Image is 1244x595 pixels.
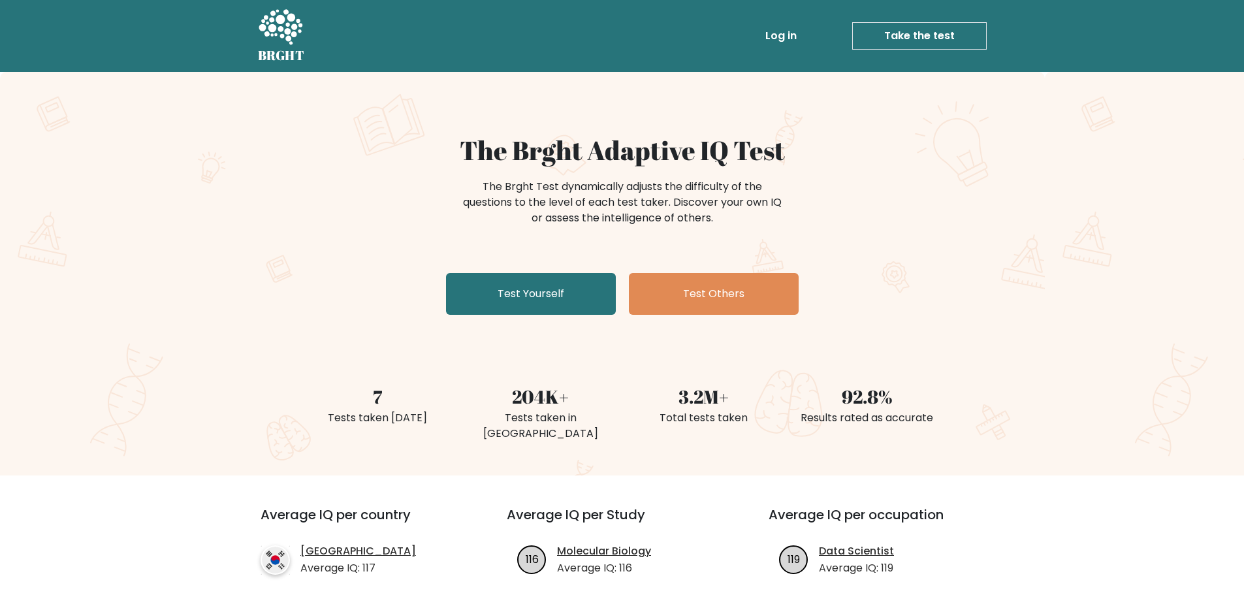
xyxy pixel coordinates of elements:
[629,273,799,315] a: Test Others
[258,5,305,67] a: BRGHT
[300,560,416,576] p: Average IQ: 117
[557,543,651,559] a: Molecular Biology
[467,410,614,442] div: Tests taken in [GEOGRAPHIC_DATA]
[507,507,737,538] h3: Average IQ per Study
[261,545,290,575] img: country
[467,383,614,410] div: 204K+
[819,543,894,559] a: Data Scientist
[261,507,460,538] h3: Average IQ per country
[300,543,416,559] a: [GEOGRAPHIC_DATA]
[793,383,941,410] div: 92.8%
[459,179,786,226] div: The Brght Test dynamically adjusts the difficulty of the questions to the level of each test take...
[630,383,778,410] div: 3.2M+
[760,23,802,49] a: Log in
[304,410,451,426] div: Tests taken [DATE]
[788,551,800,566] text: 119
[630,410,778,426] div: Total tests taken
[769,507,999,538] h3: Average IQ per occupation
[258,48,305,63] h5: BRGHT
[819,560,894,576] p: Average IQ: 119
[557,560,651,576] p: Average IQ: 116
[793,410,941,426] div: Results rated as accurate
[304,135,941,166] h1: The Brght Adaptive IQ Test
[852,22,987,50] a: Take the test
[526,551,539,566] text: 116
[446,273,616,315] a: Test Yourself
[304,383,451,410] div: 7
